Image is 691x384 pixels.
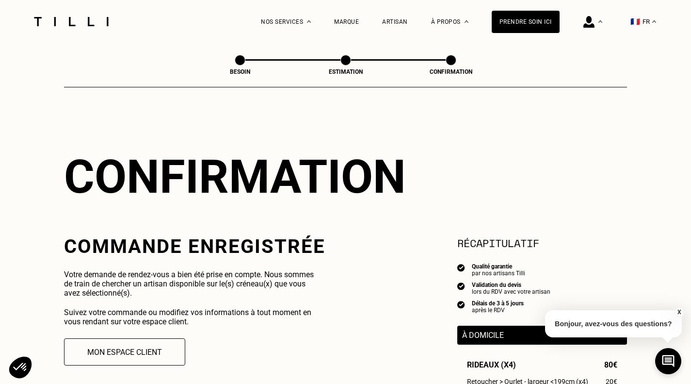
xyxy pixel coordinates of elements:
a: Marque [334,18,359,25]
img: Menu déroulant [307,20,311,23]
section: Récapitulatif [457,235,627,251]
div: Estimation [297,68,394,75]
span: Rideaux (x4) [467,360,516,369]
p: Votre demande de rendez-vous a bien été prise en compte. Nous sommes de train de chercher un arti... [64,270,322,298]
div: lors du RDV avec votre artisan [472,288,550,295]
div: Validation du devis [472,282,550,288]
img: Logo du service de couturière Tilli [31,17,112,26]
div: par nos artisans Tilli [472,270,525,277]
img: Menu déroulant à propos [465,20,468,23]
img: menu déroulant [652,20,656,23]
a: Prendre soin ici [492,11,560,33]
p: Suivez votre commande ou modifiez vos informations à tout moment en vous rendant sur votre espace... [64,308,322,326]
div: Qualité garantie [472,263,525,270]
div: après le RDV [472,307,524,314]
img: icône connexion [583,16,595,28]
div: Besoin [192,68,289,75]
div: Délais de 3 à 5 jours [472,300,524,307]
button: X [674,307,684,317]
img: icon list info [457,263,465,272]
img: Menu déroulant [598,20,602,23]
div: Confirmation [402,68,499,75]
p: Bonjour, avez-vous des questions? [545,310,682,337]
button: Mon espace client [64,338,185,366]
h2: Commande enregistrée [64,235,325,258]
span: 🇫🇷 [630,17,640,26]
a: Artisan [382,18,408,25]
span: 80€ [604,360,617,369]
div: Confirmation [64,150,627,204]
img: icon list info [457,300,465,309]
p: À domicile [462,331,622,340]
img: icon list info [457,282,465,290]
